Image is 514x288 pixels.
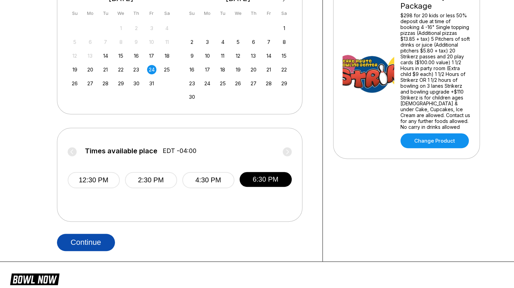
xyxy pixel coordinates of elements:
div: Choose Wednesday, November 12th, 2025 [233,51,243,60]
div: Choose Thursday, October 16th, 2025 [132,51,141,60]
div: Fr [147,9,156,18]
button: 12:30 PM [68,172,120,188]
div: Not available Wednesday, October 8th, 2025 [116,37,126,47]
div: Choose Wednesday, November 5th, 2025 [233,37,243,47]
div: Choose Thursday, November 20th, 2025 [249,65,258,74]
div: Tu [218,9,227,18]
div: Sa [162,9,172,18]
div: We [116,9,126,18]
div: Choose Wednesday, November 19th, 2025 [233,65,243,74]
div: Su [70,9,79,18]
div: Not available Thursday, October 9th, 2025 [132,37,141,47]
button: Continue [57,234,115,251]
span: Times available place [85,147,157,155]
div: Choose Thursday, November 6th, 2025 [249,37,258,47]
div: Sa [280,9,289,18]
div: Choose Saturday, November 15th, 2025 [280,51,289,60]
div: Choose Sunday, November 16th, 2025 [187,65,197,74]
div: Not available Saturday, October 4th, 2025 [162,23,172,33]
div: Choose Saturday, October 25th, 2025 [162,65,172,74]
div: Choose Tuesday, October 14th, 2025 [101,51,110,60]
div: month 2025-11 [186,23,290,102]
div: Choose Thursday, October 30th, 2025 [132,79,141,88]
div: Mo [203,9,212,18]
div: Not available Friday, October 10th, 2025 [147,37,156,47]
div: Choose Tuesday, November 4th, 2025 [218,37,227,47]
div: Choose Thursday, October 23rd, 2025 [132,65,141,74]
div: Not available Sunday, October 5th, 2025 [70,37,79,47]
div: Choose Sunday, November 9th, 2025 [187,51,197,60]
div: Choose Thursday, November 13th, 2025 [249,51,258,60]
div: Choose Friday, October 24th, 2025 [147,65,156,74]
div: Choose Tuesday, November 25th, 2025 [218,79,227,88]
div: Choose Sunday, October 19th, 2025 [70,65,79,74]
div: Choose Friday, November 21st, 2025 [264,65,273,74]
div: Choose Wednesday, November 26th, 2025 [233,79,243,88]
div: Choose Monday, October 27th, 2025 [86,79,95,88]
div: Choose Wednesday, October 15th, 2025 [116,51,126,60]
div: Choose Saturday, November 22nd, 2025 [280,65,289,74]
div: Choose Saturday, November 1st, 2025 [280,23,289,33]
img: The Wallaby Package [342,42,394,94]
div: Not available Saturday, October 11th, 2025 [162,37,172,47]
div: Choose Tuesday, November 11th, 2025 [218,51,227,60]
div: Choose Friday, November 14th, 2025 [264,51,273,60]
div: Fr [264,9,273,18]
a: Change Product [400,133,469,148]
div: Not available Tuesday, October 7th, 2025 [101,37,110,47]
div: Choose Tuesday, October 28th, 2025 [101,79,110,88]
div: Choose Sunday, November 30th, 2025 [187,92,197,102]
div: Choose Tuesday, October 21st, 2025 [101,65,110,74]
div: Choose Sunday, November 2nd, 2025 [187,37,197,47]
div: Not available Thursday, October 2nd, 2025 [132,23,141,33]
button: 4:30 PM [182,172,234,188]
div: Choose Friday, October 17th, 2025 [147,51,156,60]
div: Not available Monday, October 13th, 2025 [86,51,95,60]
div: Choose Monday, October 20th, 2025 [86,65,95,74]
div: $298 for 20 kids or less 50% deposit due at time of booking 4 -16" Single topping pizzas (Additio... [400,12,471,130]
div: Choose Saturday, November 29th, 2025 [280,79,289,88]
div: month 2025-10 [69,23,173,88]
div: Choose Friday, October 31st, 2025 [147,79,156,88]
div: Th [132,9,141,18]
div: Not available Friday, October 3rd, 2025 [147,23,156,33]
div: Choose Sunday, October 26th, 2025 [70,79,79,88]
div: Not available Sunday, October 12th, 2025 [70,51,79,60]
span: EDT -04:00 [163,147,196,155]
div: Not available Monday, October 6th, 2025 [86,37,95,47]
button: 2:30 PM [125,172,177,188]
div: Choose Tuesday, November 18th, 2025 [218,65,227,74]
div: Choose Saturday, November 8th, 2025 [280,37,289,47]
div: Choose Monday, November 17th, 2025 [203,65,212,74]
div: Choose Sunday, November 23rd, 2025 [187,79,197,88]
div: Su [187,9,197,18]
div: Th [249,9,258,18]
div: Choose Thursday, November 27th, 2025 [249,79,258,88]
div: Choose Monday, November 10th, 2025 [203,51,212,60]
div: We [233,9,243,18]
div: Choose Wednesday, October 29th, 2025 [116,79,126,88]
div: Choose Wednesday, October 22nd, 2025 [116,65,126,74]
div: Choose Friday, November 7th, 2025 [264,37,273,47]
div: Not available Wednesday, October 1st, 2025 [116,23,126,33]
div: Choose Monday, November 24th, 2025 [203,79,212,88]
div: Choose Friday, November 28th, 2025 [264,79,273,88]
div: Choose Saturday, October 18th, 2025 [162,51,172,60]
div: Mo [86,9,95,18]
button: 6:30 PM [240,172,292,187]
div: Choose Monday, November 3rd, 2025 [203,37,212,47]
div: Tu [101,9,110,18]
